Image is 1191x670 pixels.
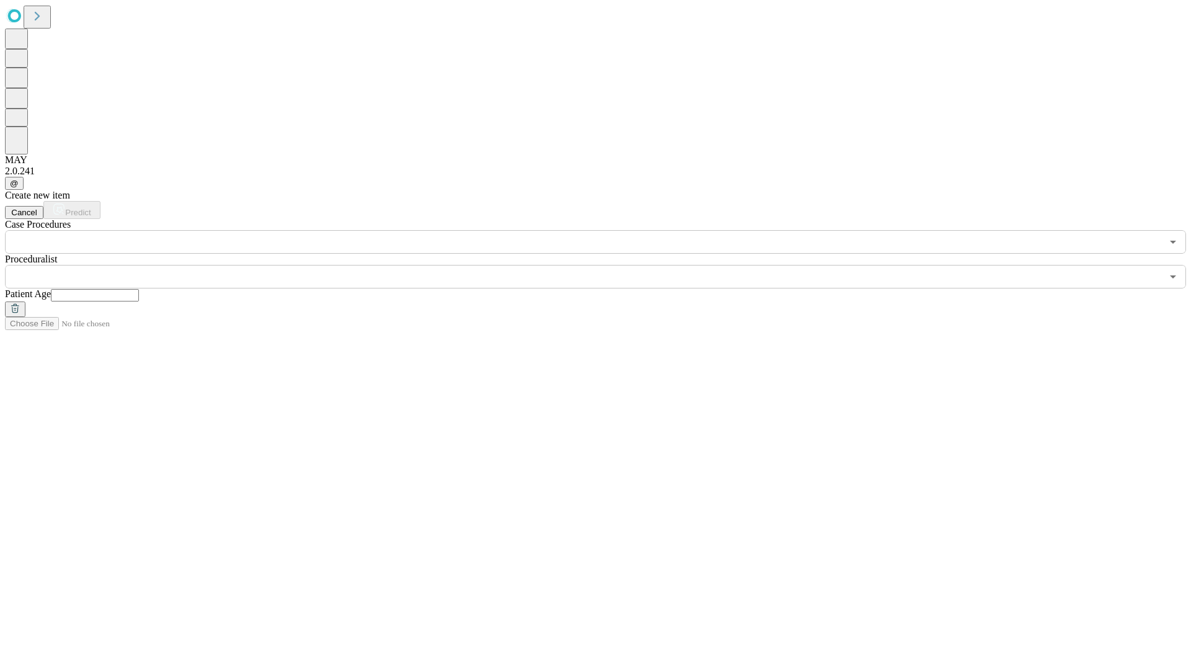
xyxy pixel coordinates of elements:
[5,154,1186,166] div: MAY
[5,190,70,200] span: Create new item
[5,166,1186,177] div: 2.0.241
[5,288,51,299] span: Patient Age
[1164,268,1182,285] button: Open
[11,208,37,217] span: Cancel
[1164,233,1182,251] button: Open
[5,177,24,190] button: @
[5,219,71,230] span: Scheduled Procedure
[5,206,43,219] button: Cancel
[5,254,57,264] span: Proceduralist
[43,201,100,219] button: Predict
[10,179,19,188] span: @
[65,208,91,217] span: Predict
